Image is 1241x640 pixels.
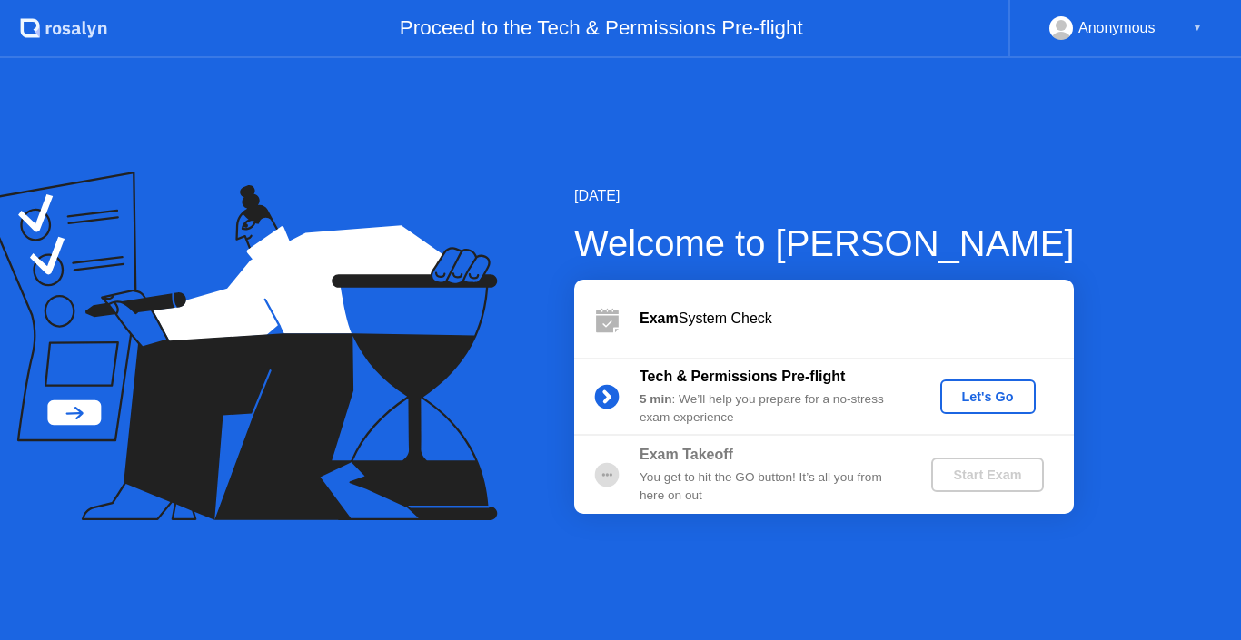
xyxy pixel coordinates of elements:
[938,468,1036,482] div: Start Exam
[640,390,901,428] div: : We’ll help you prepare for a no-stress exam experience
[1193,16,1202,40] div: ▼
[574,185,1075,207] div: [DATE]
[1078,16,1156,40] div: Anonymous
[640,369,845,384] b: Tech & Permissions Pre-flight
[640,468,901,506] div: You get to hit the GO button! It’s all you from here on out
[640,308,1074,330] div: System Check
[640,392,672,406] b: 5 min
[640,310,679,326] b: Exam
[948,389,1028,404] div: Let's Go
[574,216,1075,271] div: Welcome to [PERSON_NAME]
[931,458,1043,492] button: Start Exam
[640,447,733,462] b: Exam Takeoff
[940,379,1036,414] button: Let's Go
